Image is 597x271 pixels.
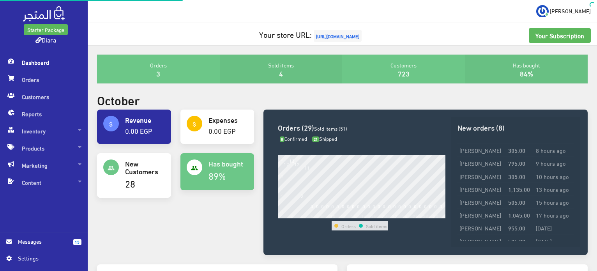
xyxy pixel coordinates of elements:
[125,116,165,124] h4: Revenue
[6,122,81,140] span: Inventory
[312,136,319,142] span: 21
[73,239,81,245] span: 15
[341,213,346,218] div: 12
[208,167,226,184] a: 89%
[208,116,248,124] h4: Expenses
[534,196,574,209] td: 15 hours ago
[6,174,81,191] span: Content
[6,105,81,122] span: Reports
[341,221,356,230] td: Orders
[108,165,115,172] i: people
[220,55,343,83] div: Sold items
[529,28,591,43] a: Your Subscription
[366,221,388,230] td: Sold items
[457,196,506,209] td: [PERSON_NAME]
[191,121,198,128] i: attach_money
[6,237,81,254] a: 15 Messages
[520,67,533,80] a: 84%
[6,140,81,157] span: Products
[290,213,293,218] div: 2
[534,221,574,234] td: [DATE]
[351,213,356,218] div: 14
[35,34,56,45] a: Diara
[398,67,410,80] a: 723
[402,213,408,218] div: 24
[24,24,68,35] a: Starter Package
[536,5,591,17] a: ... [PERSON_NAME]
[18,254,75,262] span: Settings
[6,54,81,71] span: Dashboard
[508,146,525,154] strong: 305.00
[280,134,307,143] span: Confirmed
[314,30,362,42] span: [URL][DOMAIN_NAME]
[457,221,506,234] td: [PERSON_NAME]
[311,213,313,218] div: 6
[314,124,347,133] span: Sold items (51)
[457,170,506,182] td: [PERSON_NAME]
[23,6,65,21] img: .
[6,254,81,266] a: Settings
[433,213,438,218] div: 30
[6,71,81,88] span: Orders
[125,175,135,191] a: 28
[534,209,574,221] td: 17 hours ago
[300,213,303,218] div: 4
[125,124,152,137] a: 0.00 EGP
[534,157,574,170] td: 9 hours ago
[534,234,574,247] td: [DATE]
[259,27,364,41] a: Your store URL:[URL][DOMAIN_NAME]
[457,124,574,131] h3: New orders (8)
[382,213,387,218] div: 20
[97,55,220,83] div: Orders
[312,134,337,143] span: Shipped
[508,223,525,232] strong: 955.00
[108,121,115,128] i: attach_money
[508,159,525,167] strong: 795.00
[156,67,160,80] a: 3
[279,67,283,80] a: 4
[465,55,588,83] div: Has bought
[342,55,465,83] div: Customers
[6,88,81,105] span: Customers
[423,213,428,218] div: 28
[550,6,591,16] span: [PERSON_NAME]
[457,144,506,157] td: [PERSON_NAME]
[330,213,336,218] div: 10
[457,234,506,247] td: [PERSON_NAME]
[125,159,165,175] h4: New Customers
[508,172,525,181] strong: 305.00
[457,157,506,170] td: [PERSON_NAME]
[508,185,530,193] strong: 1,135.00
[321,213,324,218] div: 8
[18,237,67,246] span: Messages
[392,213,397,218] div: 22
[534,182,574,195] td: 13 hours ago
[97,93,140,106] h2: October
[6,157,81,174] span: Marketing
[208,159,248,167] h4: Has bought
[280,136,285,142] span: 8
[191,165,198,172] i: people
[536,5,549,18] img: ...
[508,198,525,206] strong: 505.00
[457,209,506,221] td: [PERSON_NAME]
[534,144,574,157] td: 8 hours ago
[371,213,377,218] div: 18
[413,213,418,218] div: 26
[361,213,367,218] div: 16
[508,237,525,245] strong: 505.00
[278,124,445,131] h3: Orders (29)
[208,124,236,137] a: 0.00 EGP
[457,182,506,195] td: [PERSON_NAME]
[508,211,530,219] strong: 1,045.00
[534,170,574,182] td: 10 hours ago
